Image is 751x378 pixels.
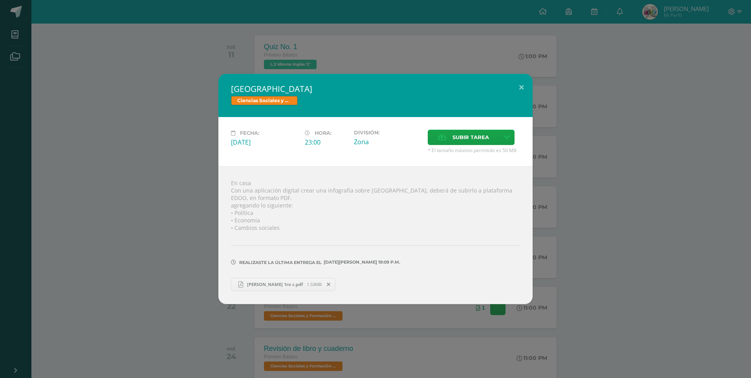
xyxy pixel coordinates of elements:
label: División: [354,130,421,136]
span: Ciencias Sociales y Formación Ciudadana [231,96,298,105]
span: Hora: [315,130,332,136]
span: * El tamaño máximo permitido es 50 MB [428,147,520,154]
span: 1.53MB [307,281,322,287]
div: 23:00 [305,138,348,147]
div: En casa Con una aplicación digital crear una infografía sobre [GEOGRAPHIC_DATA], deberá de subirl... [218,166,533,304]
div: Zona [354,138,421,146]
span: [PERSON_NAME] 1ro c.pdf [243,281,307,287]
span: Remover entrega [322,280,335,289]
a: [PERSON_NAME] 1ro c.pdf 1.53MB [231,278,336,291]
span: Subir tarea [452,130,489,145]
button: Close (Esc) [510,74,533,101]
div: [DATE] [231,138,299,147]
span: Realizaste la última entrega el [239,260,322,265]
h2: [GEOGRAPHIC_DATA] [231,83,520,94]
span: Fecha: [240,130,259,136]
